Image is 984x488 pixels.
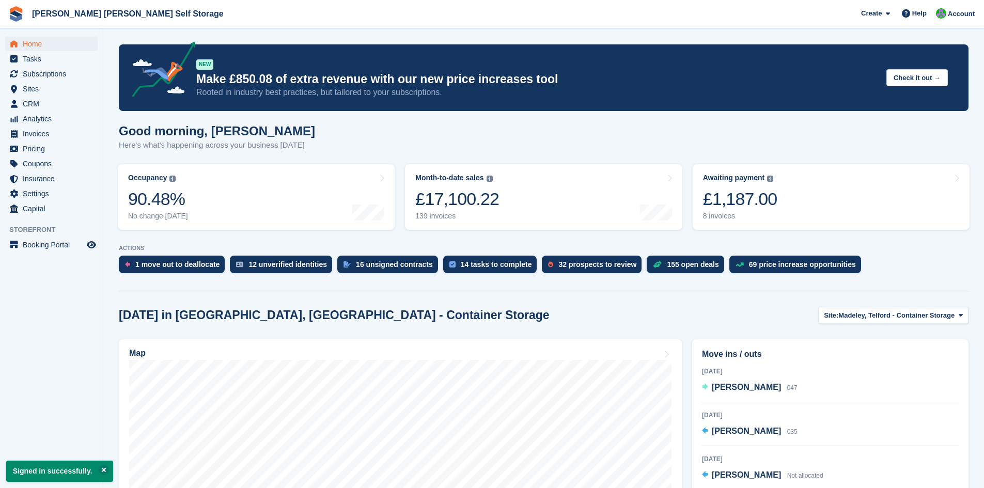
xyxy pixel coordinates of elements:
[23,112,85,126] span: Analytics
[5,156,98,171] a: menu
[449,261,456,267] img: task-75834270c22a3079a89374b754ae025e5fb1db73e45f91037f5363f120a921f8.svg
[23,156,85,171] span: Coupons
[230,256,337,278] a: 12 unverified identities
[405,164,682,230] a: Month-to-date sales £17,100.22 139 invoices
[28,5,228,22] a: [PERSON_NAME] [PERSON_NAME] Self Storage
[23,37,85,51] span: Home
[487,176,493,182] img: icon-info-grey-7440780725fd019a000dd9b08b2336e03edf1995a4989e88bcd33f0948082b44.svg
[23,141,85,156] span: Pricing
[5,67,98,81] a: menu
[712,427,781,435] span: [PERSON_NAME]
[135,260,220,269] div: 1 move out to deallocate
[653,261,662,268] img: deal-1b604bf984904fb50ccaf53a9ad4b4a5d6e5aea283cecdc64d6e3604feb123c2.svg
[23,97,85,111] span: CRM
[5,112,98,126] a: menu
[703,212,777,221] div: 8 invoices
[667,260,719,269] div: 155 open deals
[356,260,433,269] div: 16 unsigned contracts
[119,308,550,322] h2: [DATE] in [GEOGRAPHIC_DATA], [GEOGRAPHIC_DATA] - Container Storage
[702,411,959,420] div: [DATE]
[196,59,213,70] div: NEW
[23,127,85,141] span: Invoices
[23,186,85,201] span: Settings
[119,245,969,251] p: ACTIONS
[5,171,98,186] a: menu
[343,261,351,267] img: contract_signature_icon-13c848040528278c33f63329250d36e43548de30e8caae1d1a13099fd9432cc5.svg
[337,256,443,278] a: 16 unsigned contracts
[787,472,823,479] span: Not allocated
[119,124,315,138] h1: Good morning, [PERSON_NAME]
[128,188,188,210] div: 90.48%
[128,174,167,182] div: Occupancy
[702,348,959,360] h2: Move ins / outs
[912,8,927,19] span: Help
[85,239,98,251] a: Preview store
[119,256,230,278] a: 1 move out to deallocate
[702,469,823,482] a: [PERSON_NAME] Not allocated
[703,174,765,182] div: Awaiting payment
[729,256,866,278] a: 69 price increase opportunities
[542,256,647,278] a: 32 prospects to review
[824,310,838,321] span: Site:
[5,97,98,111] a: menu
[886,69,948,86] button: Check it out →
[118,164,395,230] a: Occupancy 90.48% No change [DATE]
[236,261,243,267] img: verify_identity-adf6edd0f0f0b5bbfe63781bf79b02c33cf7c696d77639b501bdc392416b5a36.svg
[5,201,98,216] a: menu
[702,425,798,438] a: [PERSON_NAME] 035
[749,260,856,269] div: 69 price increase opportunities
[8,6,24,22] img: stora-icon-8386f47178a22dfd0bd8f6a31ec36ba5ce8667c1dd55bd0f319d3a0aa187defe.svg
[23,238,85,252] span: Booking Portal
[838,310,955,321] span: Madeley, Telford - Container Storage
[712,470,781,479] span: [PERSON_NAME]
[23,201,85,216] span: Capital
[647,256,729,278] a: 155 open deals
[693,164,970,230] a: Awaiting payment £1,187.00 8 invoices
[787,384,798,391] span: 047
[23,171,85,186] span: Insurance
[415,188,499,210] div: £17,100.22
[248,260,327,269] div: 12 unverified identities
[196,72,878,87] p: Make £850.08 of extra revenue with our new price increases tool
[5,127,98,141] a: menu
[5,52,98,66] a: menu
[948,9,975,19] span: Account
[702,454,959,464] div: [DATE]
[461,260,532,269] div: 14 tasks to complete
[712,383,781,391] span: [PERSON_NAME]
[415,212,499,221] div: 139 invoices
[9,225,103,235] span: Storefront
[196,87,878,98] p: Rooted in industry best practices, but tailored to your subscriptions.
[787,428,798,435] span: 035
[5,141,98,156] a: menu
[443,256,542,278] a: 14 tasks to complete
[128,212,188,221] div: No change [DATE]
[169,176,176,182] img: icon-info-grey-7440780725fd019a000dd9b08b2336e03edf1995a4989e88bcd33f0948082b44.svg
[548,261,553,267] img: prospect-51fa495bee0391a8d652442698ab0144808aea92771e9ea1ae160a38d050c398.svg
[558,260,636,269] div: 32 prospects to review
[702,381,798,395] a: [PERSON_NAME] 047
[119,139,315,151] p: Here's what's happening across your business [DATE]
[415,174,483,182] div: Month-to-date sales
[702,367,959,376] div: [DATE]
[23,67,85,81] span: Subscriptions
[23,52,85,66] span: Tasks
[861,8,882,19] span: Create
[23,82,85,96] span: Sites
[5,82,98,96] a: menu
[767,176,773,182] img: icon-info-grey-7440780725fd019a000dd9b08b2336e03edf1995a4989e88bcd33f0948082b44.svg
[123,42,196,101] img: price-adjustments-announcement-icon-8257ccfd72463d97f412b2fc003d46551f7dbcb40ab6d574587a9cd5c0d94...
[5,186,98,201] a: menu
[125,261,130,267] img: move_outs_to_deallocate_icon-f764333ba52eb49d3ac5e1228854f67142a1ed5810a6f6cc68b1a99e826820c5.svg
[5,238,98,252] a: menu
[6,461,113,482] p: Signed in successfully.
[129,349,146,358] h2: Map
[5,37,98,51] a: menu
[818,307,969,324] button: Site: Madeley, Telford - Container Storage
[703,188,777,210] div: £1,187.00
[736,262,744,267] img: price_increase_opportunities-93ffe204e8149a01c8c9dc8f82e8f89637d9d84a8eef4429ea346261dce0b2c0.svg
[936,8,946,19] img: Tom Spickernell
